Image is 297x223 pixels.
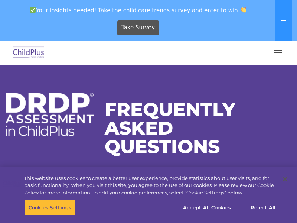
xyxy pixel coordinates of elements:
[11,44,46,62] img: ChildPlus by Procare Solutions
[241,7,246,13] img: 👏
[117,20,159,35] a: Take Survey
[240,200,286,216] button: Reject All
[3,3,274,17] span: Your insights needed! Take the child care trends survey and enter to win!
[179,200,235,216] button: Accept All Cookies
[6,93,94,136] img: DRDP Assessment in ChildPlus
[24,175,276,197] div: This website uses cookies to create a better user experience, provide statistics about user visit...
[105,100,291,156] h1: Frequently Asked Questions
[277,171,293,187] button: Close
[30,7,36,13] img: ✅
[25,200,75,216] button: Cookies Settings
[121,21,155,34] span: Take Survey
